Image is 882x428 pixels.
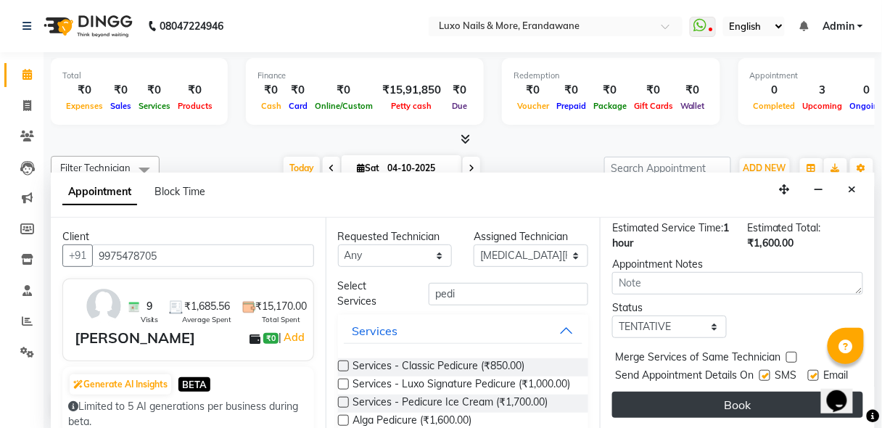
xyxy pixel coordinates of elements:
button: ADD NEW [740,158,790,178]
div: ₹0 [514,82,553,99]
span: Admin [823,19,854,34]
span: ₹15,170.00 [256,299,308,314]
div: Services [353,322,398,339]
button: Book [612,392,863,418]
button: Services [344,318,583,344]
span: Email [823,368,848,386]
div: ₹0 [285,82,311,99]
span: Completed [750,101,799,111]
span: ADD NEW [743,162,786,173]
input: 2025-10-04 [383,157,456,179]
div: ₹0 [107,82,135,99]
button: Generate AI Insights [70,374,171,395]
span: Estimated Total: [747,221,821,234]
div: ₹0 [630,82,677,99]
input: Search Appointment [604,157,731,179]
span: Upcoming [799,101,846,111]
span: Estimated Service Time: [612,221,723,234]
span: Online/Custom [311,101,376,111]
span: 9 [147,299,152,314]
span: Prepaid [553,101,590,111]
span: Total Spent [263,314,301,325]
span: ₹1,685.56 [184,299,230,314]
span: Services [135,101,174,111]
span: Due [448,101,471,111]
span: Today [284,157,320,179]
img: avatar [83,285,125,327]
div: Select Services [327,279,418,309]
div: Redemption [514,70,709,82]
div: Finance [257,70,472,82]
span: Petty cash [388,101,436,111]
div: 0 [750,82,799,99]
div: ₹0 [135,82,174,99]
div: ₹0 [257,82,285,99]
span: Appointment [62,179,137,205]
span: Expenses [62,101,107,111]
span: Voucher [514,101,553,111]
div: ₹0 [62,82,107,99]
div: ₹0 [553,82,590,99]
div: [PERSON_NAME] [75,327,195,349]
span: Package [590,101,630,111]
div: ₹0 [174,82,216,99]
span: Visits [141,314,159,325]
div: Total [62,70,216,82]
span: Average Spent [183,314,232,325]
b: 08047224946 [160,6,223,46]
div: ₹0 [311,82,376,99]
span: Wallet [677,101,709,111]
span: Sat [353,162,383,173]
img: logo [37,6,136,46]
span: Sales [107,101,135,111]
button: +91 [62,244,93,267]
div: ₹15,91,850 [376,82,447,99]
span: BETA [178,377,210,391]
span: Block Time [154,185,205,198]
span: Send Appointment Details On [615,368,754,386]
span: Card [285,101,311,111]
span: Gift Cards [630,101,677,111]
span: Services - Luxo Signature Pedicure (₹1,000.00) [353,376,571,395]
div: Client [62,229,314,244]
span: SMS [775,368,796,386]
input: Search by service name [429,283,588,305]
button: Close [842,178,863,201]
div: ₹0 [677,82,709,99]
div: 3 [799,82,846,99]
span: Merge Services of Same Technician [615,350,780,368]
div: ₹0 [447,82,472,99]
input: Search by Name/Mobile/Email/Code [92,244,314,267]
iframe: chat widget [821,370,867,413]
span: Services - Pedicure Ice Cream (₹1,700.00) [353,395,548,413]
span: | [279,329,307,346]
span: Products [174,101,216,111]
span: ₹1,600.00 [747,236,794,250]
span: Services - Classic Pedicure (₹850.00) [353,358,525,376]
div: Assigned Technician [474,229,588,244]
div: Appointment Notes [612,257,863,272]
span: Filter Technician [60,162,131,173]
span: ₹0 [263,333,279,345]
div: ₹0 [590,82,630,99]
span: Cash [257,101,285,111]
a: Add [281,329,307,346]
div: Requested Technician [338,229,453,244]
div: Status [612,300,727,316]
